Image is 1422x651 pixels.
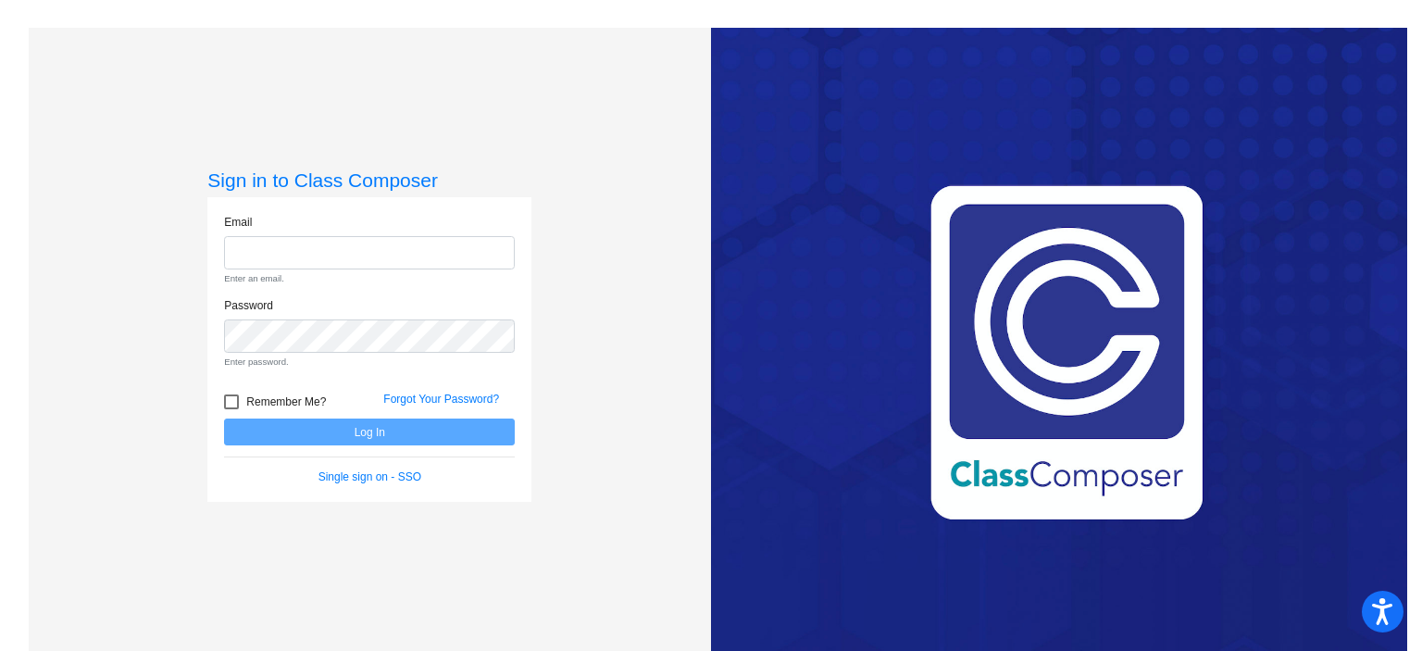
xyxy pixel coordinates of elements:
[383,393,499,406] a: Forgot Your Password?
[224,419,515,445] button: Log In
[224,272,515,285] small: Enter an email.
[224,356,515,369] small: Enter password.
[207,169,531,192] h3: Sign in to Class Composer
[224,297,273,314] label: Password
[318,470,421,483] a: Single sign on - SSO
[224,214,252,231] label: Email
[246,391,326,413] span: Remember Me?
